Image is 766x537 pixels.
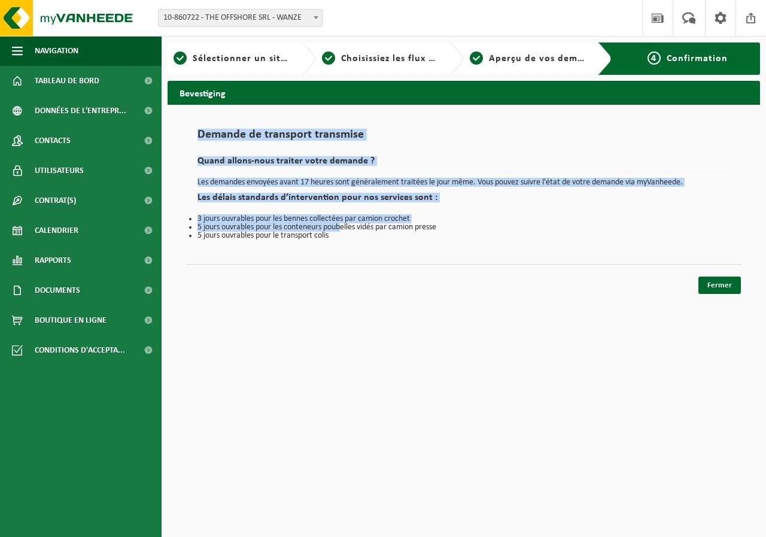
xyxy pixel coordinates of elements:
span: 3 [470,51,483,65]
a: 1Sélectionner un site ici [174,51,292,66]
li: 5 jours ouvrables pour le transport colis [197,232,730,240]
li: 3 jours ouvrables pour les bennes collectées par camion crochet [197,215,730,223]
span: Boutique en ligne [35,305,107,335]
span: Contacts [35,126,71,156]
span: Contrat(s) [35,186,76,216]
span: Calendrier [35,216,78,245]
li: 5 jours ouvrables pour les conteneurs poubelles vidés par camion presse [197,223,730,232]
h2: Bevestiging [168,81,760,104]
span: 10-860722 - THE OFFSHORE SRL - WANZE [159,10,322,26]
span: 4 [648,51,661,65]
span: Conditions d'accepta... [35,335,125,365]
h2: Les délais standards d’intervention pour nos services sont : [197,193,730,209]
span: Navigation [35,36,78,66]
span: Données de l'entrepr... [35,96,126,126]
span: Aperçu de vos demandes [489,54,604,63]
span: Utilisateurs [35,156,84,186]
p: Les demandes envoyées avant 17 heures sont généralement traitées le jour même. Vous pouvez suivre... [197,178,730,187]
span: 10-860722 - THE OFFSHORE SRL - WANZE [158,9,323,27]
h1: Demande de transport transmise [197,129,730,147]
span: Sélectionner un site ici [193,54,300,63]
span: Rapports [35,245,71,275]
span: Confirmation [667,54,728,63]
span: Choisissiez les flux de déchets et récipients [341,54,540,63]
a: Fermer [698,277,741,294]
a: 2Choisissiez les flux de déchets et récipients [322,51,440,66]
a: 3Aperçu de vos demandes [470,51,588,66]
span: Documents [35,275,80,305]
h2: Quand allons-nous traiter votre demande ? [197,156,730,172]
span: 1 [174,51,187,65]
span: Tableau de bord [35,66,99,96]
span: 2 [322,51,335,65]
